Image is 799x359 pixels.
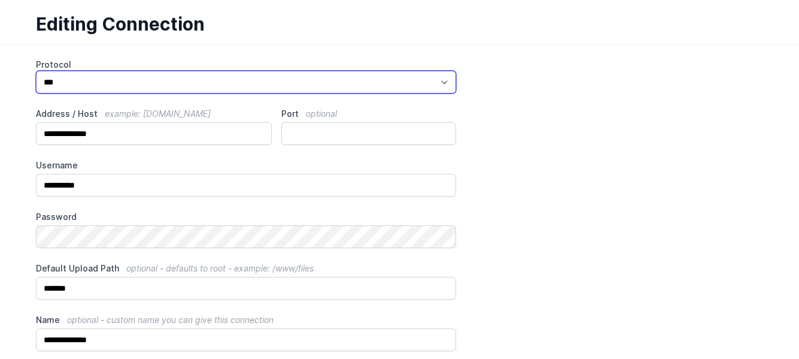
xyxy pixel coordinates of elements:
[36,13,754,35] h1: Editing Connection
[105,108,211,119] span: example: [DOMAIN_NAME]
[36,108,272,120] label: Address / Host
[36,59,457,71] label: Protocol
[36,211,457,223] label: Password
[126,263,314,273] span: optional - defaults to root - example: /www/files
[281,108,456,120] label: Port
[36,314,457,326] label: Name
[36,159,457,171] label: Username
[67,315,274,325] span: optional - custom name you can give this connection
[739,299,785,345] iframe: Drift Widget Chat Controller
[306,108,337,119] span: optional
[36,263,457,274] label: Default Upload Path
